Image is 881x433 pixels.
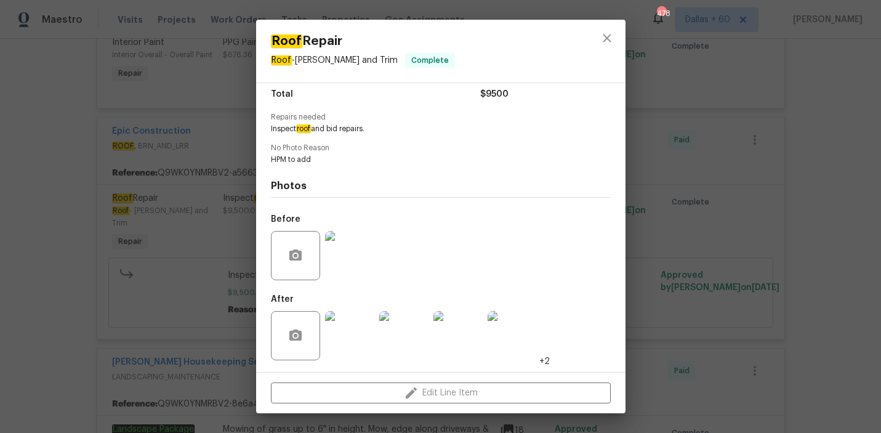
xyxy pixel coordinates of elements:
[592,23,622,53] button: close
[271,34,302,48] em: Roof
[271,34,455,48] span: Repair
[296,124,311,133] em: roof
[480,86,509,103] span: $9500
[271,155,577,165] span: HPM to add
[539,355,550,368] span: +2
[271,55,292,65] em: Roof
[271,180,611,192] h4: Photos
[657,7,666,20] div: 478
[271,215,300,224] h5: Before
[271,86,293,103] span: Total
[406,54,454,67] span: Complete
[271,124,577,134] span: Inspect and bid repairs.
[271,113,611,121] span: Repairs needed
[271,295,294,304] h5: After
[271,55,398,65] span: - [PERSON_NAME] and Trim
[271,144,611,152] span: No Photo Reason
